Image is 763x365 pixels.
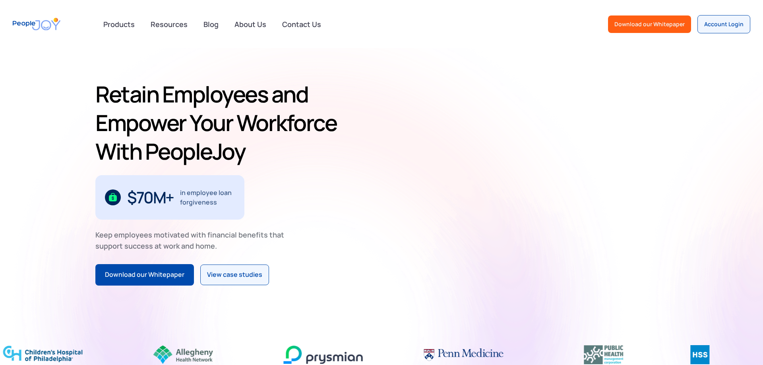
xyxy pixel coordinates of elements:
a: Account Login [697,15,750,33]
div: 1 / 3 [95,175,244,220]
a: Download our Whitepaper [95,264,194,286]
div: View case studies [207,270,262,280]
a: About Us [230,15,271,33]
a: Blog [199,15,223,33]
a: home [13,13,60,35]
div: $70M+ [127,191,174,204]
div: Download our Whitepaper [614,20,685,28]
div: in employee loan forgiveness [180,188,235,207]
div: Products [99,16,139,32]
a: Download our Whitepaper [608,15,691,33]
a: View case studies [200,265,269,285]
a: Resources [146,15,192,33]
a: Contact Us [277,15,326,33]
h1: Retain Employees and Empower Your Workforce With PeopleJoy [95,80,378,166]
div: Keep employees motivated with financial benefits that support success at work and home. [95,229,291,251]
div: Download our Whitepaper [105,270,184,280]
div: Account Login [704,20,744,28]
